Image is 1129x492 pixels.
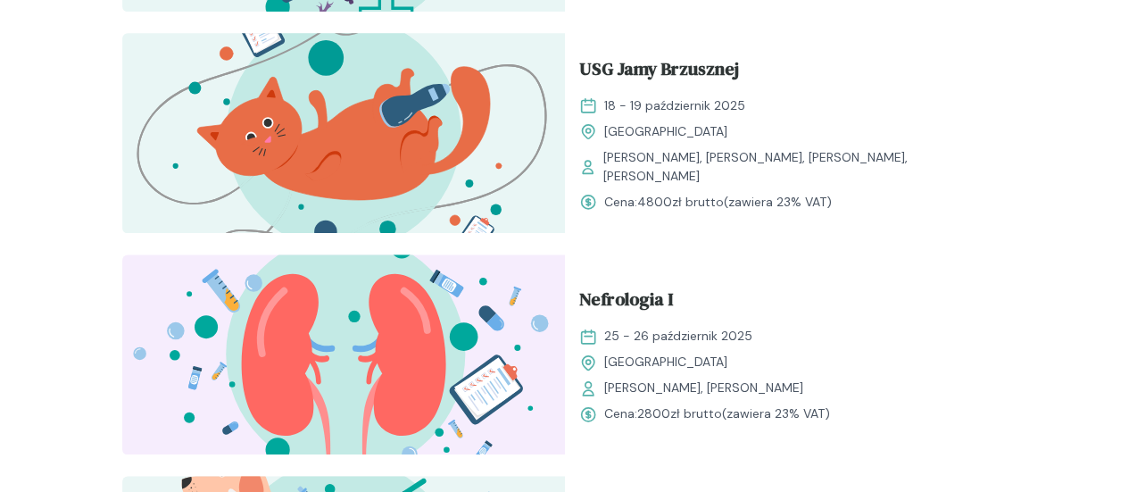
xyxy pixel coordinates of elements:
[604,404,830,423] span: Cena: (zawiera 23% VAT)
[637,194,724,210] span: 4800 zł brutto
[604,353,727,371] span: [GEOGRAPHIC_DATA]
[122,33,565,233] img: ZpbG_h5LeNNTxNnP_USG_JB_T.svg
[579,55,993,89] a: USG Jamy Brzusznej
[603,148,993,186] span: [PERSON_NAME], [PERSON_NAME], [PERSON_NAME], [PERSON_NAME]
[637,405,722,421] span: 2800 zł brutto
[579,286,673,320] span: Nefrologia I
[579,286,993,320] a: Nefrologia I
[604,96,745,115] span: 18 - 19 październik 2025
[122,254,565,454] img: ZpbSsR5LeNNTxNrh_Nefro_T.svg
[604,379,803,397] span: [PERSON_NAME], [PERSON_NAME]
[604,122,727,141] span: [GEOGRAPHIC_DATA]
[604,193,832,212] span: Cena: (zawiera 23% VAT)
[604,327,752,346] span: 25 - 26 październik 2025
[579,55,739,89] span: USG Jamy Brzusznej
